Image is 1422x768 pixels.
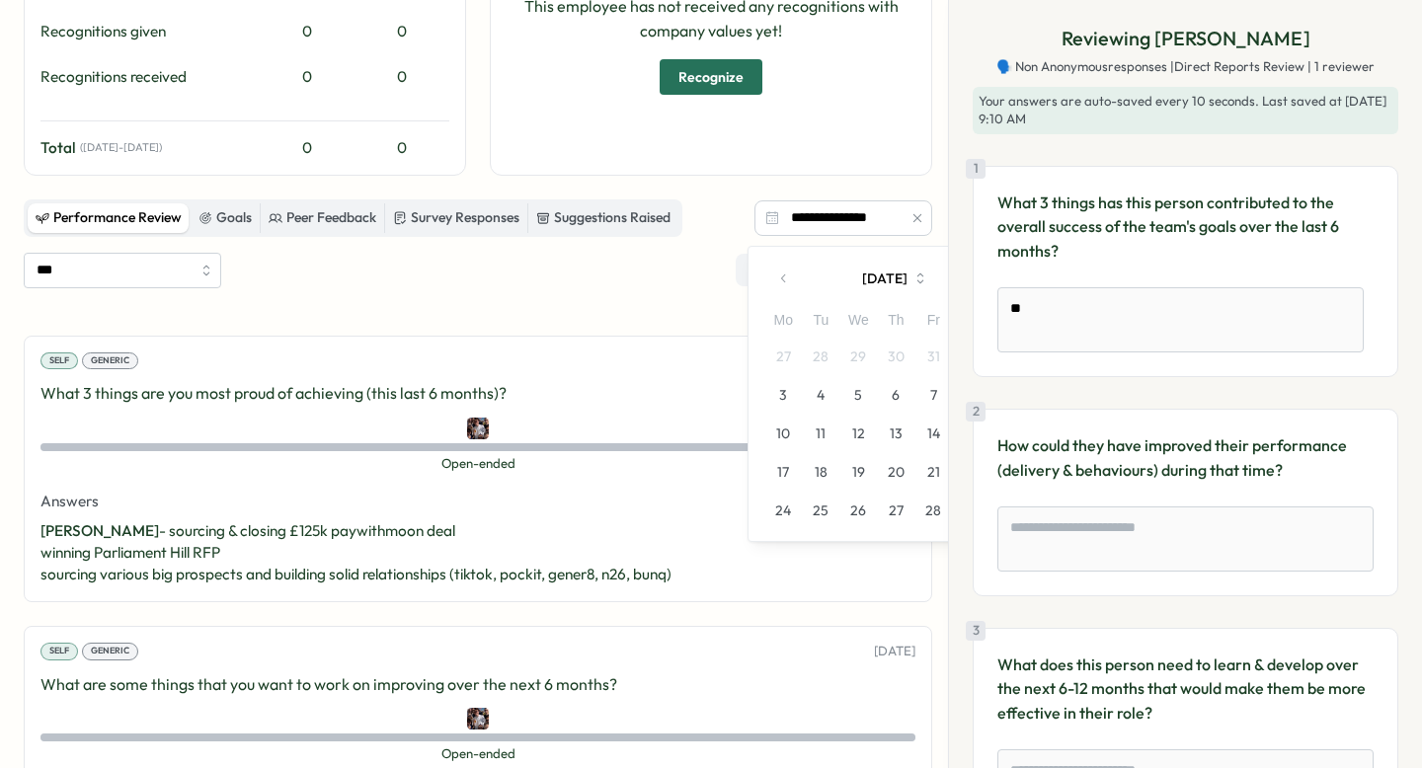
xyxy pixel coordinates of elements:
div: 1 [966,159,986,179]
button: 5 [839,376,877,414]
div: 0 [268,66,347,88]
div: 2 [966,402,986,422]
span: ( [DATE] - [DATE] ) [80,141,162,154]
button: 20 [877,453,914,491]
div: . Last saved at [DATE] 9:10 AM [973,87,1398,133]
button: [DATE] [804,259,987,298]
button: 13 [877,415,914,452]
span: Open-ended [40,745,915,763]
button: 6 [877,376,914,414]
div: Peer Feedback [269,207,376,229]
div: We [839,310,877,332]
button: 28 [914,492,952,529]
p: Reviewing [PERSON_NAME] [1062,24,1310,54]
button: 3 [764,376,802,414]
div: 0 [268,137,347,159]
button: 21 [914,453,952,491]
div: 0 [355,137,449,159]
label: Compact View [740,258,835,282]
div: Generic [82,352,138,370]
div: Tu [802,310,839,332]
p: [DATE] [874,643,915,660]
p: What does this person need to learn & develop over the next 6-12 months that would make them be m... [997,653,1374,726]
button: Answers [40,491,915,512]
div: Self [40,352,78,370]
div: Suggestions Raised [536,207,671,229]
button: 7 [914,376,952,414]
button: 27 [764,338,802,375]
div: Survey Responses [393,207,519,229]
div: 3 [966,621,986,641]
div: 0 [355,21,449,42]
div: Performance Review [36,207,182,229]
button: 12 [839,415,877,452]
span: [PERSON_NAME] [40,521,159,540]
button: 27 [877,492,914,529]
span: Total [40,137,76,159]
div: Th [877,310,914,332]
div: Recognitions given [40,21,260,42]
p: What are some things that you want to work on improving over the next 6 months? [40,672,915,697]
button: Recognize [660,59,762,95]
img: Josh Wells [467,418,489,439]
button: 28 [802,338,839,375]
button: 29 [839,338,877,375]
div: 0 [355,66,449,88]
button: 18 [802,453,839,491]
div: Self [40,643,78,660]
div: Generic [82,643,138,660]
span: Open-ended [40,455,915,473]
p: - sourcing & closing £125k paywithmoon deal winning Parliament Hill RFP sourcing various big pros... [40,520,915,585]
span: 🗣️ Non Anonymous responses | Direct Reports Review | 1 reviewer [996,58,1375,76]
span: Recognize [678,60,744,94]
button: 26 [839,492,877,529]
button: 11 [802,415,839,452]
button: 4 [802,376,839,414]
span: Your answers are auto-saved every 10 seconds [979,93,1255,109]
div: 0 [268,21,347,42]
button: 14 [914,415,952,452]
img: Josh Wells [467,708,489,730]
button: 19 [839,453,877,491]
p: What 3 things are you most proud of achieving (this last 6 months)? [40,381,915,406]
div: Mo [764,310,802,332]
span: Answers [40,491,99,512]
p: How could they have improved their performance (delivery & behaviours) during that time? [997,433,1374,483]
p: What 3 things has this person contributed to the overall success of the team's goals over the las... [997,191,1374,264]
div: Recognitions received [40,66,260,88]
button: 17 [764,453,802,491]
button: 31 [914,338,952,375]
button: 30 [877,338,914,375]
div: Fr [914,310,952,332]
button: 24 [764,492,802,529]
button: 25 [802,492,839,529]
div: Goals [198,207,252,229]
button: 10 [764,415,802,452]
